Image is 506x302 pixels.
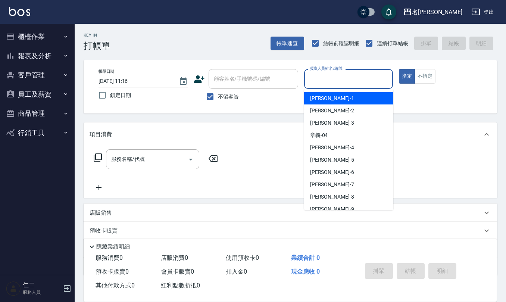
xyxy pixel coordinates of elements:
[3,27,72,46] button: 櫃檯作業
[23,289,61,296] p: 服務人員
[381,4,396,19] button: save
[218,93,239,101] span: 不留客資
[99,69,114,74] label: 帳單日期
[310,94,354,102] span: [PERSON_NAME] -1
[310,119,354,127] span: [PERSON_NAME] -3
[9,7,30,16] img: Logo
[400,4,465,20] button: 名[PERSON_NAME]
[310,156,354,164] span: [PERSON_NAME] -5
[3,46,72,66] button: 報表及分析
[161,282,200,289] span: 紅利點數折抵 0
[90,209,112,217] p: 店販銷售
[96,282,135,289] span: 其他付款方式 0
[110,91,131,99] span: 鎖定日期
[161,268,194,275] span: 會員卡販賣 0
[84,122,497,146] div: 項目消費
[3,85,72,104] button: 員工及薪資
[412,7,462,17] div: 名[PERSON_NAME]
[271,37,304,50] button: 帳單速查
[84,41,110,51] h3: 打帳單
[84,33,110,38] h2: Key In
[185,153,197,165] button: Open
[3,65,72,85] button: 客戶管理
[84,204,497,222] div: 店販銷售
[310,107,354,115] span: [PERSON_NAME] -2
[310,168,354,176] span: [PERSON_NAME] -6
[310,205,354,213] span: [PERSON_NAME] -9
[161,254,188,261] span: 店販消費 0
[399,69,415,84] button: 指定
[310,193,354,201] span: [PERSON_NAME] -8
[377,40,408,47] span: 連續打單結帳
[291,268,320,275] span: 現金應收 0
[226,254,259,261] span: 使用預收卡 0
[99,75,171,87] input: YYYY/MM/DD hh:mm
[96,268,129,275] span: 預收卡販賣 0
[468,5,497,19] button: 登出
[310,131,328,139] span: 章義 -04
[415,69,435,84] button: 不指定
[6,281,21,296] img: Person
[96,254,123,261] span: 服務消費 0
[174,72,192,90] button: Choose date, selected date is 2025-09-06
[3,104,72,123] button: 商品管理
[323,40,360,47] span: 結帳前確認明細
[309,66,342,71] label: 服務人員姓名/編號
[291,254,320,261] span: 業績合計 0
[96,243,130,251] p: 隱藏業績明細
[310,144,354,152] span: [PERSON_NAME] -4
[90,131,112,138] p: 項目消費
[310,181,354,189] span: [PERSON_NAME] -7
[226,268,247,275] span: 扣入金 0
[23,281,61,289] h5: 仁二
[3,123,72,143] button: 行銷工具
[90,227,118,235] p: 預收卡販賣
[84,222,497,240] div: 預收卡販賣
